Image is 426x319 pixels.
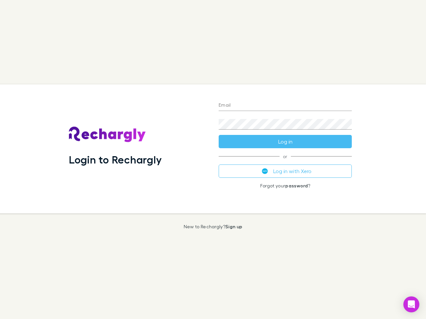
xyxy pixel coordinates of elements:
p: New to Rechargly? [184,224,243,229]
a: Sign up [225,224,242,229]
button: Log in with Xero [219,164,352,178]
div: Open Intercom Messenger [403,296,419,312]
a: password [285,183,308,188]
img: Xero's logo [262,168,268,174]
span: or [219,156,352,157]
p: Forgot your ? [219,183,352,188]
button: Log in [219,135,352,148]
img: Rechargly's Logo [69,127,146,143]
h1: Login to Rechargly [69,153,162,166]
